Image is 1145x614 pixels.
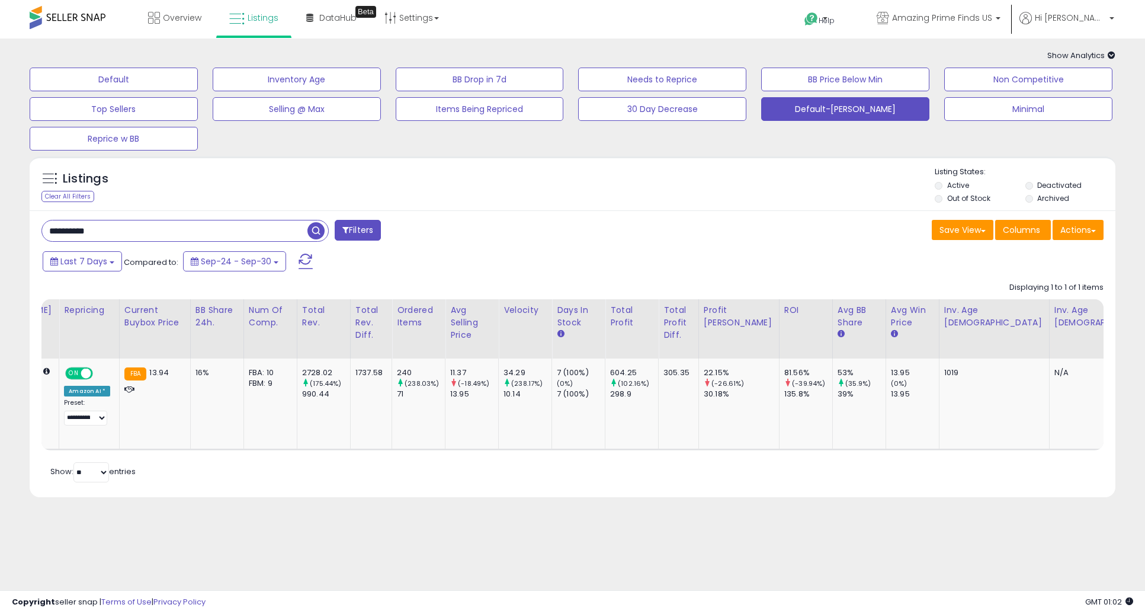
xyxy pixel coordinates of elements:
div: 305.35 [663,367,689,378]
button: Non Competitive [944,68,1112,91]
small: (238.03%) [405,379,439,388]
p: Listing States: [935,167,1115,178]
div: BB Share 24h. [195,304,239,329]
div: 135.8% [784,389,832,399]
span: OFF [91,369,110,379]
span: Amazing Prime Finds US [892,12,992,24]
button: Filters [335,220,381,241]
div: Total Profit Diff. [663,304,694,341]
span: Sep-24 - Sep-30 [201,255,271,267]
button: 30 Day Decrease [578,97,746,121]
button: Columns [995,220,1051,240]
div: 2728.02 [302,367,350,378]
div: FBA: 10 [249,367,288,378]
div: 990.44 [302,389,350,399]
span: Compared to: [124,257,178,268]
div: 81.56% [784,367,832,378]
button: Top Sellers [30,97,198,121]
button: Default-[PERSON_NAME] [761,97,929,121]
div: Inv. Age [DEMOGRAPHIC_DATA] [944,304,1044,329]
button: Items Being Repriced [396,97,564,121]
div: FBM: 9 [249,378,288,389]
div: 53% [838,367,886,378]
small: (-26.61%) [711,379,744,388]
div: Total Rev. Diff. [355,304,387,341]
small: Avg Win Price. [891,329,898,340]
label: Out of Stock [947,193,990,203]
div: Avg Selling Price [450,304,493,341]
a: Help [795,3,858,39]
span: 13.94 [149,367,169,378]
small: (175.44%) [310,379,341,388]
div: 11.37 [450,367,498,378]
small: (0%) [891,379,907,388]
span: ON [66,369,81,379]
div: 604.25 [610,367,658,378]
div: Ordered Items [397,304,440,329]
div: Tooltip anchor [355,6,376,18]
div: 34.29 [503,367,551,378]
div: Num of Comp. [249,304,292,329]
small: (-39.94%) [792,379,825,388]
div: Profit [PERSON_NAME] [704,304,774,329]
div: 298.9 [610,389,658,399]
div: Velocity [503,304,547,316]
div: Total Profit [610,304,653,329]
label: Active [947,180,969,190]
div: Current Buybox Price [124,304,185,329]
div: 10.14 [503,389,551,399]
span: Hi [PERSON_NAME] [1035,12,1106,24]
div: 1737.58 [355,367,383,378]
button: Needs to Reprice [578,68,746,91]
div: ROI [784,304,828,316]
span: Show Analytics [1047,50,1115,61]
button: Minimal [944,97,1112,121]
label: Archived [1037,193,1069,203]
i: Get Help [804,12,819,27]
div: 39% [838,389,886,399]
div: 13.95 [891,367,939,378]
button: BB Price Below Min [761,68,929,91]
div: 16% [195,367,235,378]
div: Total Rev. [302,304,345,329]
span: Overview [163,12,201,24]
div: 1019 [944,367,1040,378]
h5: Listings [63,171,108,187]
div: 7 (100%) [557,389,605,399]
span: Help [819,15,835,25]
a: Hi [PERSON_NAME] [1019,12,1114,39]
div: Clear All Filters [41,191,94,202]
span: Columns [1003,224,1040,236]
span: Show: entries [50,466,136,477]
button: Save View [932,220,993,240]
small: Days In Stock. [557,329,564,340]
button: BB Drop in 7d [396,68,564,91]
div: 13.95 [891,389,939,399]
small: Avg BB Share. [838,329,845,340]
span: DataHub [319,12,357,24]
small: (35.9%) [845,379,871,388]
div: 30.18% [704,389,779,399]
div: Repricing [64,304,114,316]
span: Last 7 Days [60,255,107,267]
small: (102.16%) [618,379,649,388]
div: Displaying 1 to 1 of 1 items [1009,282,1104,293]
div: 240 [397,367,445,378]
button: Actions [1053,220,1104,240]
small: (238.17%) [511,379,543,388]
div: 7 (100%) [557,367,605,378]
button: Selling @ Max [213,97,381,121]
small: FBA [124,367,146,380]
small: (0%) [557,379,573,388]
small: (-18.49%) [458,379,489,388]
div: Avg BB Share [838,304,881,329]
div: Amazon AI * [64,386,110,396]
div: Days In Stock [557,304,600,329]
button: Sep-24 - Sep-30 [183,251,286,271]
div: 13.95 [450,389,498,399]
div: Preset: [64,399,110,426]
div: Avg Win Price [891,304,934,329]
button: Inventory Age [213,68,381,91]
span: Listings [248,12,278,24]
button: Reprice w BB [30,127,198,151]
